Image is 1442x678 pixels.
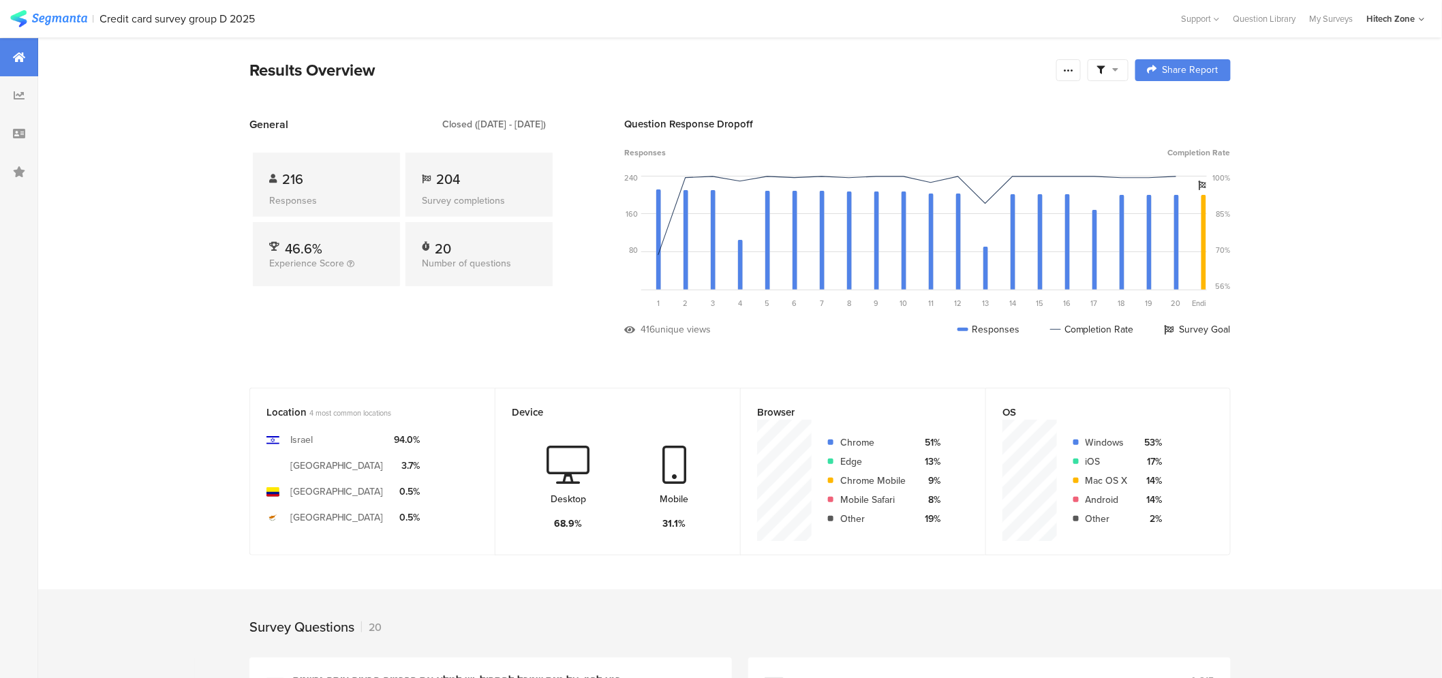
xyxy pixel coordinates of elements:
[1139,454,1163,469] div: 17%
[269,256,344,271] span: Experience Score
[660,492,689,506] div: Mobile
[1139,493,1163,507] div: 14%
[290,484,384,499] div: [GEOGRAPHIC_DATA]
[1168,147,1231,159] span: Completion Rate
[917,474,940,488] div: 9%
[309,407,391,418] span: 4 most common locations
[711,298,715,309] span: 3
[900,298,908,309] span: 10
[641,322,655,337] div: 416
[361,619,382,635] div: 20
[282,169,303,189] span: 216
[1139,474,1163,488] div: 14%
[1303,12,1360,25] a: My Surveys
[1367,12,1415,25] div: Hitech Zone
[1213,172,1231,183] div: 100%
[957,322,1019,337] div: Responses
[269,194,384,208] div: Responses
[1216,209,1231,219] div: 85%
[435,238,451,252] div: 20
[917,454,940,469] div: 13%
[917,435,940,450] div: 51%
[847,298,851,309] span: 8
[928,298,934,309] span: 11
[10,10,87,27] img: segmanta logo
[1009,298,1016,309] span: 14
[1118,298,1125,309] span: 18
[1064,298,1071,309] span: 16
[840,435,906,450] div: Chrome
[436,169,460,189] span: 204
[874,298,879,309] span: 9
[1086,435,1128,450] div: Windows
[512,405,701,420] div: Device
[249,58,1049,82] div: Results Overview
[249,117,288,132] span: General
[655,322,711,337] div: unique views
[629,245,638,256] div: 80
[765,298,770,309] span: 5
[395,484,420,499] div: 0.5%
[442,117,546,132] div: Closed ([DATE] - [DATE])
[1171,298,1181,309] span: 20
[1037,298,1044,309] span: 15
[820,298,824,309] span: 7
[422,256,511,271] span: Number of questions
[551,492,586,506] div: Desktop
[663,517,686,531] div: 31.1%
[249,617,354,637] div: Survey Questions
[955,298,962,309] span: 12
[93,11,95,27] div: |
[1091,298,1098,309] span: 17
[395,459,420,473] div: 3.7%
[422,194,536,208] div: Survey completions
[917,512,940,526] div: 19%
[840,454,906,469] div: Edge
[793,298,797,309] span: 6
[982,298,989,309] span: 13
[1216,245,1231,256] div: 70%
[684,298,688,309] span: 2
[757,405,947,420] div: Browser
[917,493,940,507] div: 8%
[290,433,313,447] div: Israel
[1050,322,1134,337] div: Completion Rate
[1199,181,1208,190] i: Survey Goal
[1182,8,1220,29] div: Support
[1139,435,1163,450] div: 53%
[1190,298,1217,309] div: Ending
[100,12,256,25] div: Credit card survey group D 2025
[395,433,420,447] div: 94.0%
[624,147,666,159] span: Responses
[1165,322,1231,337] div: Survey Goal
[738,298,742,309] span: 4
[1086,493,1128,507] div: Android
[1002,405,1191,420] div: OS
[290,459,384,473] div: [GEOGRAPHIC_DATA]
[840,474,906,488] div: Chrome Mobile
[285,238,322,259] span: 46.6%
[1086,454,1128,469] div: iOS
[657,298,660,309] span: 1
[1086,512,1128,526] div: Other
[626,209,638,219] div: 160
[395,510,420,525] div: 0.5%
[266,405,456,420] div: Location
[290,510,384,525] div: [GEOGRAPHIC_DATA]
[1139,512,1163,526] div: 2%
[1163,65,1218,75] span: Share Report
[1086,474,1128,488] div: Mac OS X
[840,493,906,507] div: Mobile Safari
[624,172,638,183] div: 240
[1146,298,1153,309] span: 19
[840,512,906,526] div: Other
[1216,281,1231,292] div: 56%
[1227,12,1303,25] a: Question Library
[624,117,1231,132] div: Question Response Dropoff
[555,517,583,531] div: 68.9%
